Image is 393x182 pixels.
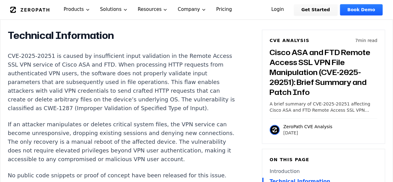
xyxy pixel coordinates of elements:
p: 7 min read [355,38,377,44]
p: If an attacker manipulates or deletes critical system files, the VPN service can become unrespons... [8,120,239,164]
p: A brief summary of CVE-2025-20251 affecting Cisco ASA and FTD Remote Access SSL VPN services, cov... [270,101,377,114]
a: Book Demo [340,4,383,16]
p: [DATE] [283,130,333,136]
p: CVE-2025-20251 is caused by insufficient input validation in the Remote Access SSL VPN service of... [8,52,239,113]
p: ZeroPath CVE Analysis [283,124,333,130]
h6: CVE Analysis [270,38,310,44]
h6: On this page [270,157,377,163]
img: ZeroPath CVE Analysis [270,125,280,135]
a: Get Started [294,4,338,16]
h3: Cisco ASA and FTD Remote Access SSL VPN File Manipulation (CVE-2025-20251): Brief Summary and Pat... [270,48,377,97]
a: Introduction [270,168,377,175]
a: Login [264,4,292,16]
p: No public code snippets or proof of concept have been released for this issue. [8,171,239,180]
h2: Technical Information [8,30,239,42]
